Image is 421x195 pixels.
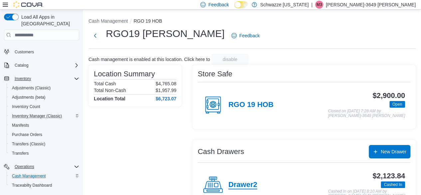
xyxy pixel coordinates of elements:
[156,88,176,93] p: $1,957.99
[12,151,29,156] span: Transfers
[9,93,79,101] span: Adjustments (beta)
[1,61,82,70] button: Catalog
[7,102,82,111] button: Inventory Count
[89,18,416,26] nav: An example of EuiBreadcrumbs
[12,163,37,171] button: Operations
[12,95,46,100] span: Adjustments (beta)
[12,173,46,179] span: Cash Management
[381,181,405,188] span: Cashed In
[7,149,82,158] button: Transfers
[12,113,62,119] span: Inventory Manager (Classic)
[7,171,82,181] button: Cash Management
[1,47,82,57] button: Customers
[12,61,31,69] button: Catalog
[9,103,43,111] a: Inventory Count
[315,1,323,9] div: Michael-3649 Morefield
[234,1,248,8] input: Dark Mode
[12,48,37,56] a: Customers
[9,172,48,180] a: Cash Management
[9,93,48,101] a: Adjustments (beta)
[9,84,53,92] a: Adjustments (Classic)
[15,164,34,169] span: Operations
[12,61,79,69] span: Catalog
[12,75,34,83] button: Inventory
[7,93,82,102] button: Adjustments (beta)
[311,1,313,9] p: |
[133,18,162,24] button: RGO 19 HOB
[13,1,43,8] img: Cova
[239,32,260,39] span: Feedback
[89,57,210,62] p: Cash management is enabled at this location. Click here to
[198,70,232,78] h3: Store Safe
[7,83,82,93] button: Adjustments (Classic)
[328,109,405,118] p: Closed on [DATE] 7:28 AM by [PERSON_NAME]-3649 [PERSON_NAME]
[260,1,309,9] p: Schwazze [US_STATE]
[94,70,155,78] h3: Location Summary
[9,181,55,189] a: Traceabilty Dashboard
[12,123,29,128] span: Manifests
[7,111,82,121] button: Inventory Manager (Classic)
[229,29,262,42] a: Feedback
[372,172,405,180] h3: $2,123.84
[15,49,34,55] span: Customers
[392,101,402,107] span: Open
[9,149,31,157] a: Transfers
[12,104,40,109] span: Inventory Count
[326,1,416,9] p: [PERSON_NAME]-3649 [PERSON_NAME]
[9,112,65,120] a: Inventory Manager (Classic)
[198,148,244,156] h3: Cash Drawers
[15,76,31,81] span: Inventory
[9,140,48,148] a: Transfers (Classic)
[1,74,82,83] button: Inventory
[9,140,79,148] span: Transfers (Classic)
[228,181,257,189] h4: Drawer2
[9,131,79,139] span: Purchase Orders
[369,145,410,158] button: New Drawer
[89,18,128,24] button: Cash Management
[12,141,45,147] span: Transfers (Classic)
[15,63,28,68] span: Catalog
[94,88,126,93] h6: Total Non-Cash
[12,132,42,137] span: Purchase Orders
[9,131,45,139] a: Purchase Orders
[9,112,79,120] span: Inventory Manager (Classic)
[9,121,79,129] span: Manifests
[19,14,79,27] span: Load All Apps in [GEOGRAPHIC_DATA]
[12,183,52,188] span: Traceabilty Dashboard
[12,48,79,56] span: Customers
[316,1,322,9] span: M3
[106,27,225,40] h1: RGO19 [PERSON_NAME]
[94,81,116,86] h6: Total Cash
[9,172,79,180] span: Cash Management
[372,92,405,100] h3: $2,900.00
[1,162,82,171] button: Operations
[223,56,237,63] span: disable
[156,81,176,86] p: $4,765.08
[156,96,176,101] h4: $6,723.07
[12,163,79,171] span: Operations
[89,29,102,42] button: Next
[211,54,249,65] button: disable
[384,182,402,188] span: Cashed In
[12,85,51,91] span: Adjustments (Classic)
[7,139,82,149] button: Transfers (Classic)
[228,101,274,109] h4: RGO 19 HOB
[9,181,79,189] span: Traceabilty Dashboard
[381,148,406,155] span: New Drawer
[9,149,79,157] span: Transfers
[7,121,82,130] button: Manifests
[7,181,82,190] button: Traceabilty Dashboard
[12,75,79,83] span: Inventory
[389,101,405,108] span: Open
[9,121,32,129] a: Manifests
[7,130,82,139] button: Purchase Orders
[9,84,79,92] span: Adjustments (Classic)
[9,103,79,111] span: Inventory Count
[94,96,125,101] h4: Location Total
[208,1,229,8] span: Feedback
